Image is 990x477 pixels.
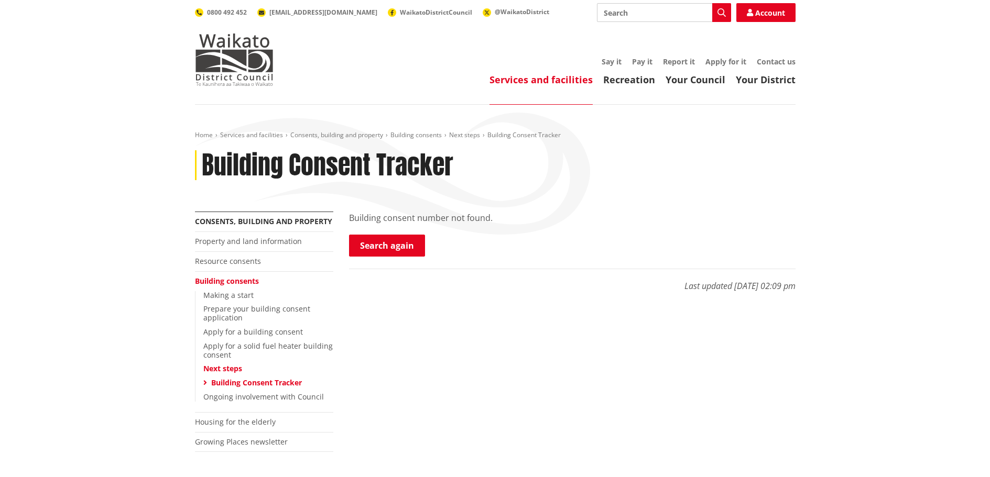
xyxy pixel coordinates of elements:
a: Making a start [203,290,254,300]
a: Apply for it [705,57,746,66]
input: Search input [597,3,731,22]
a: Your Council [666,73,725,86]
a: Housing for the elderly [195,417,276,427]
a: Building consents [195,276,259,286]
a: Consents, building and property [290,130,383,139]
span: @WaikatoDistrict [495,7,549,16]
span: [EMAIL_ADDRESS][DOMAIN_NAME] [269,8,377,17]
a: Your District [736,73,796,86]
a: Pay it [632,57,652,66]
p: Building consent number not found. [349,212,796,224]
a: Ongoing involvement with Council [203,392,324,402]
a: 0800 492 452 [195,8,247,17]
span: 0800 492 452 [207,8,247,17]
img: Waikato District Council - Te Kaunihera aa Takiwaa o Waikato [195,34,274,86]
a: Building Consent Tracker [211,378,302,387]
a: @WaikatoDistrict [483,7,549,16]
a: Report it [663,57,695,66]
a: Recreation [603,73,655,86]
a: Growing Places newsletter [195,437,288,447]
a: Services and facilities [220,130,283,139]
a: Account [736,3,796,22]
a: Say it [602,57,622,66]
a: Building consents [390,130,442,139]
h1: Building Consent Tracker [202,150,453,181]
a: Consents, building and property [195,216,332,226]
a: Next steps [449,130,480,139]
a: Property and land information [195,236,302,246]
a: Apply for a building consent [203,327,303,337]
span: WaikatoDistrictCouncil [400,8,472,17]
a: Apply for a solid fuel heater building consent​ [203,341,333,360]
a: Search again [349,235,425,257]
a: Home [195,130,213,139]
a: Contact us [757,57,796,66]
a: Services and facilities [489,73,593,86]
span: Building Consent Tracker [487,130,561,139]
a: Next steps [203,363,242,373]
nav: breadcrumb [195,131,796,140]
a: [EMAIL_ADDRESS][DOMAIN_NAME] [257,8,377,17]
a: WaikatoDistrictCouncil [388,8,472,17]
p: Last updated [DATE] 02:09 pm [349,269,796,292]
a: Prepare your building consent application [203,304,310,323]
a: Resource consents [195,256,261,266]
